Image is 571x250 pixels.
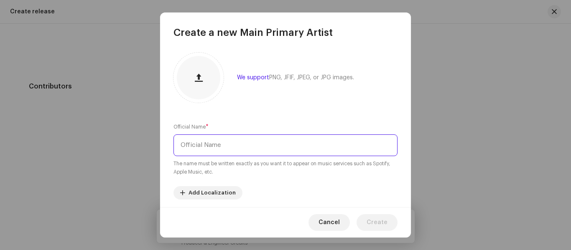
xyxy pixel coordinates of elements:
[308,214,350,231] button: Cancel
[173,26,333,39] span: Create a new Main Primary Artist
[173,134,398,156] input: Official Name
[319,214,340,231] span: Cancel
[173,159,398,176] small: The name must be written exactly as you want it to appear on music services such as Spotify, Appl...
[189,184,236,201] span: Add Localization
[173,123,206,131] small: Official Name
[367,214,387,231] span: Create
[173,186,242,199] button: Add Localization
[357,214,398,231] button: Create
[269,75,354,81] span: PNG, JFIF, JPEG, or JPG images.
[237,74,354,81] div: We support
